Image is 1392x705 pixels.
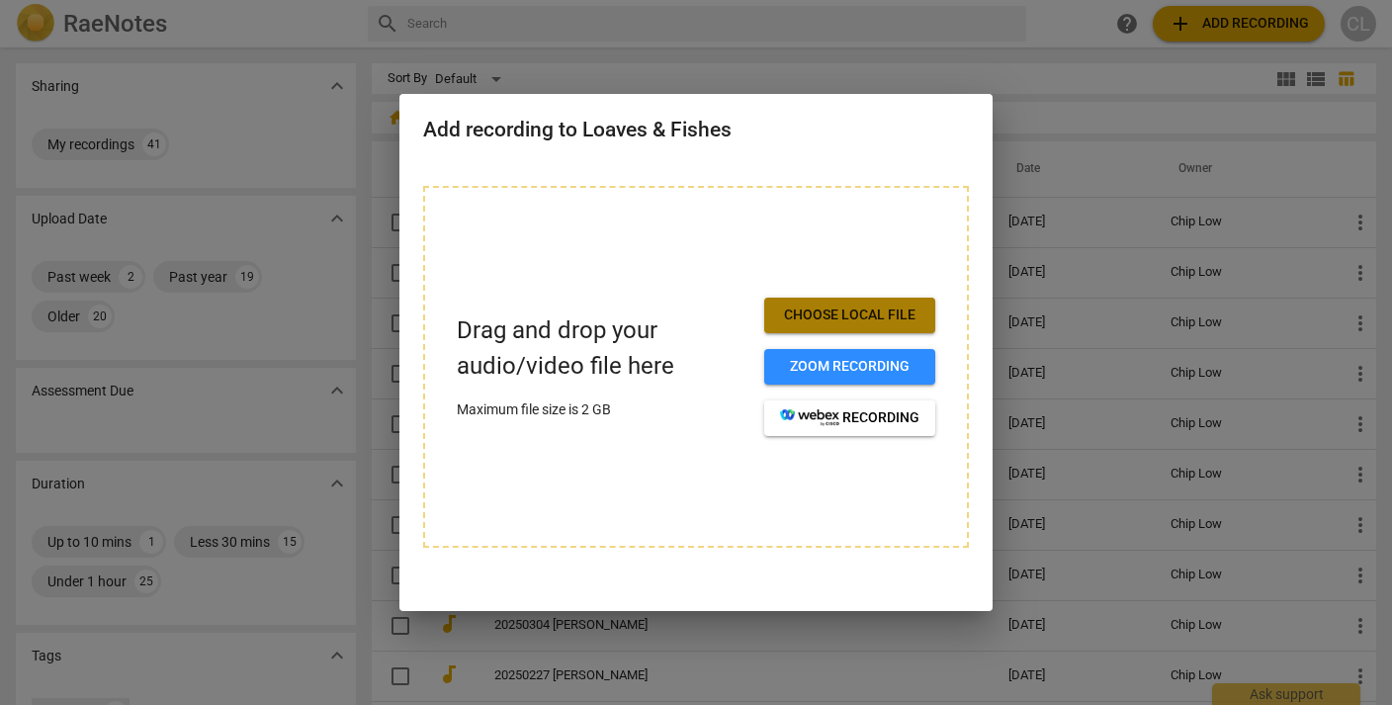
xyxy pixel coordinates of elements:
[780,306,919,325] span: Choose local file
[764,349,935,385] button: Zoom recording
[764,298,935,333] button: Choose local file
[457,313,748,383] p: Drag and drop your audio/video file here
[780,408,919,428] span: recording
[764,400,935,436] button: recording
[457,399,748,420] p: Maximum file size is 2 GB
[423,118,969,142] h2: Add recording to Loaves & Fishes
[780,357,919,377] span: Zoom recording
